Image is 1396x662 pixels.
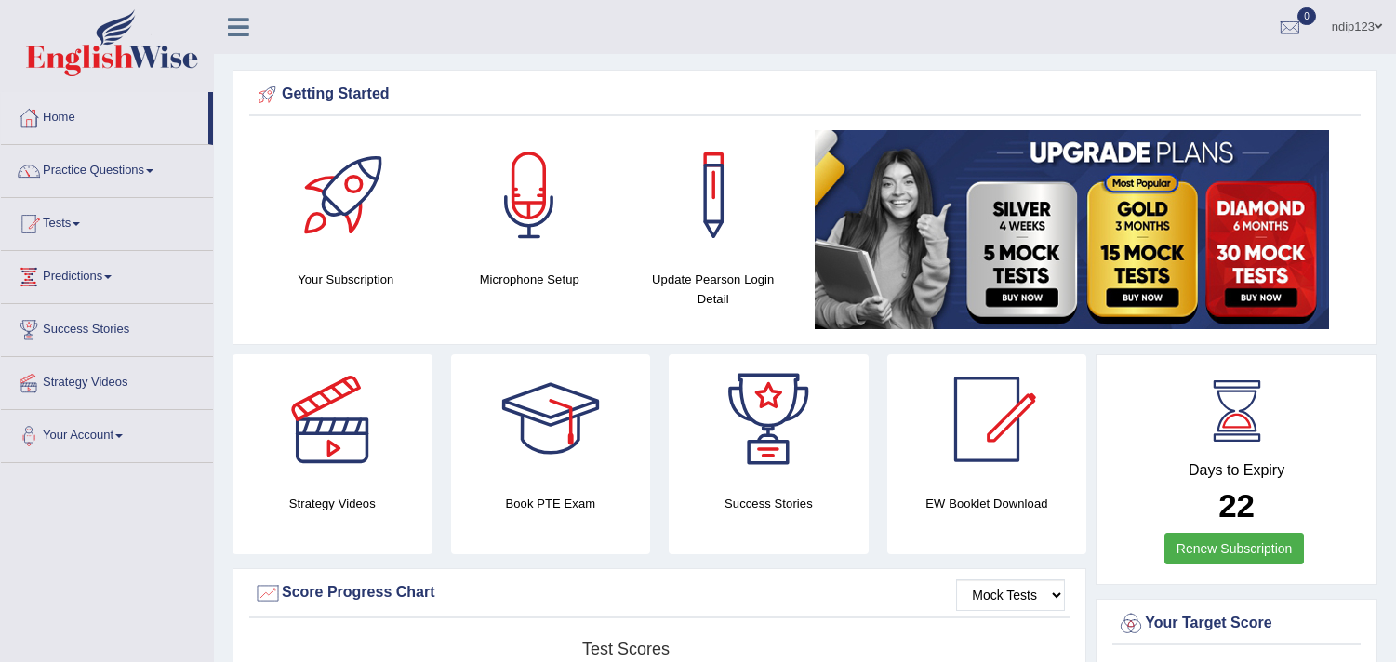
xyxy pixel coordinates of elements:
[1,145,213,192] a: Practice Questions
[815,130,1329,329] img: small5.jpg
[1117,462,1356,479] h4: Days to Expiry
[1,410,213,457] a: Your Account
[1297,7,1316,25] span: 0
[669,494,869,513] h4: Success Stories
[451,494,651,513] h4: Book PTE Exam
[1,92,208,139] a: Home
[447,270,613,289] h4: Microphone Setup
[582,640,670,658] tspan: Test scores
[1,198,213,245] a: Tests
[631,270,796,309] h4: Update Pearson Login Detail
[1164,533,1305,564] a: Renew Subscription
[1218,487,1255,523] b: 22
[1,357,213,404] a: Strategy Videos
[887,494,1087,513] h4: EW Booklet Download
[254,579,1065,607] div: Score Progress Chart
[1117,610,1356,638] div: Your Target Score
[1,251,213,298] a: Predictions
[254,81,1356,109] div: Getting Started
[1,304,213,351] a: Success Stories
[233,494,432,513] h4: Strategy Videos
[263,270,429,289] h4: Your Subscription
